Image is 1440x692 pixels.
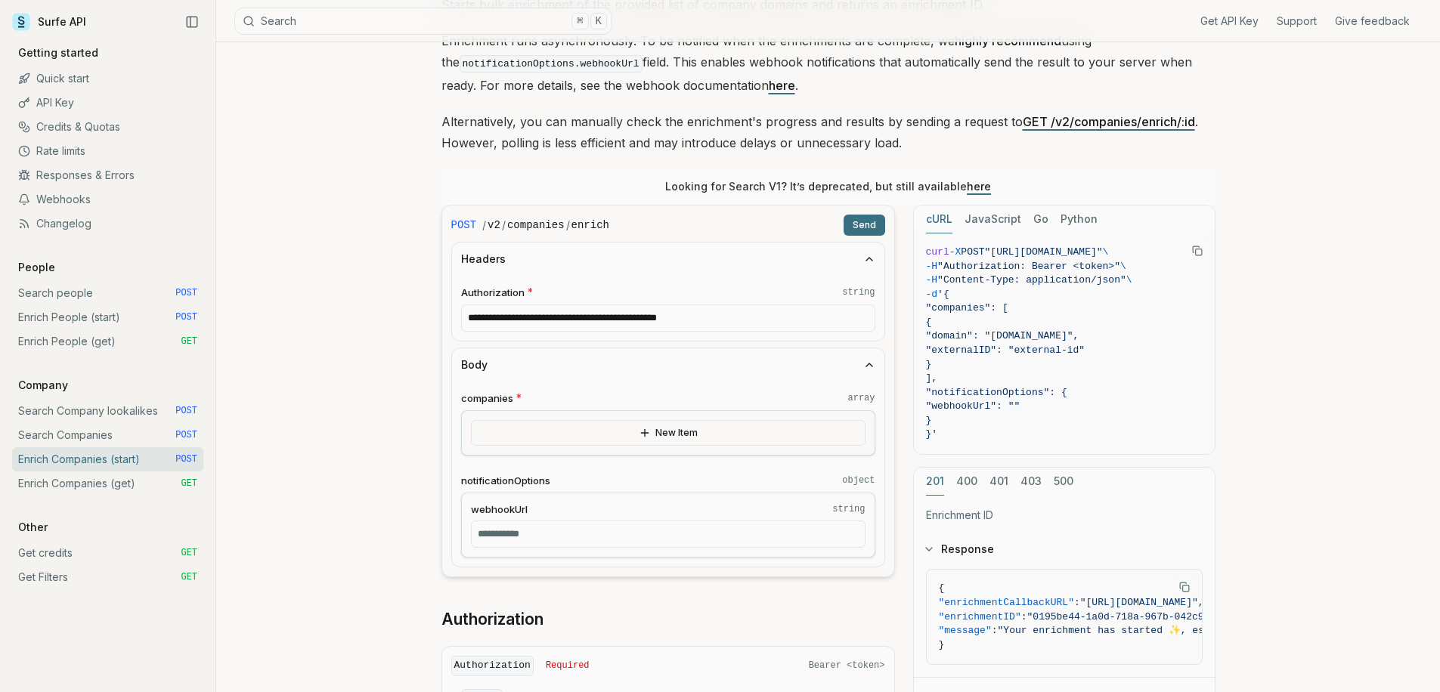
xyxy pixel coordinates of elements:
[939,611,1021,622] span: "enrichmentID"
[452,243,884,276] button: Headers
[926,428,938,440] span: }'
[926,261,938,272] span: -H
[451,218,477,233] span: POST
[12,281,203,305] a: Search people POST
[12,212,203,236] a: Changelog
[665,179,991,194] p: Looking for Search V1? It’s deprecated, but still available
[939,639,945,650] span: }
[12,187,203,212] a: Webhooks
[926,330,1079,341] span: "domain": "[DOMAIN_NAME]",
[926,359,932,370] span: }
[965,205,1021,233] button: JavaScript
[566,218,570,233] span: /
[482,218,486,233] span: /
[12,399,203,423] a: Search Company lookalikes POST
[1080,597,1198,608] span: "[URL][DOMAIN_NAME]"
[937,261,1120,272] span: "Authorization: Bearer <token>"
[1186,239,1209,262] button: Copy Text
[926,289,938,300] span: -d
[461,474,550,488] span: notificationOptions
[914,530,1215,569] button: Response
[181,11,203,33] button: Collapse Sidebar
[471,502,528,517] span: webhookUrl
[452,348,884,382] button: Body
[471,420,866,446] button: New Item
[441,609,543,630] a: Authorization
[507,218,565,233] code: companies
[12,329,203,354] a: Enrich People (get) GET
[175,405,197,417] span: POST
[12,305,203,329] a: Enrich People (start) POST
[181,477,197,490] span: GET
[967,180,991,193] a: here
[451,656,534,676] code: Authorization
[175,311,197,323] span: POST
[1200,14,1259,29] a: Get API Key
[181,571,197,583] span: GET
[12,115,203,139] a: Credits & Quotas
[12,91,203,115] a: API Key
[1020,468,1042,496] button: 403
[809,660,885,672] span: Bearer <token>
[949,246,962,258] span: -X
[1021,611,1027,622] span: :
[175,453,197,465] span: POST
[12,163,203,187] a: Responses & Errors
[1027,611,1251,622] span: "0195be44-1a0d-718a-967b-042c9d17ffd7"
[926,302,1008,314] span: "companies": [
[956,468,977,496] button: 400
[12,139,203,163] a: Rate limits
[939,597,1074,608] span: "enrichmentCallbackURL"
[1061,205,1098,233] button: Python
[1126,274,1132,286] span: \
[926,205,952,233] button: cURL
[175,429,197,441] span: POST
[441,111,1215,153] p: Alternatively, you can manually check the enrichment's progress and results by sending a request ...
[847,392,875,404] code: array
[1054,468,1073,496] button: 500
[12,471,203,496] a: Enrich Companies (get) GET
[926,400,1020,412] span: "webhookUrl": ""
[842,474,875,487] code: object
[12,45,104,60] p: Getting started
[989,468,1008,496] button: 401
[12,378,74,393] p: Company
[992,625,998,636] span: :
[1277,14,1317,29] a: Support
[12,520,54,535] p: Other
[571,218,609,233] code: enrich
[590,13,607,29] kbd: K
[926,274,938,286] span: -H
[985,246,1103,258] span: "[URL][DOMAIN_NAME]"
[12,541,203,565] a: Get credits GET
[1173,576,1196,598] button: Copy Text
[926,387,1067,398] span: "notificationOptions": {
[961,246,984,258] span: POST
[1074,597,1080,608] span: :
[546,660,590,672] span: Required
[12,565,203,589] a: Get Filters GET
[769,78,795,93] a: here
[441,30,1215,96] p: Enrichment runs asynchronously. To be notified when the enrichments are complete, we using the fi...
[12,11,86,33] a: Surfe API
[844,215,885,236] button: Send
[175,287,197,299] span: POST
[926,317,932,328] span: {
[926,468,944,496] button: 201
[502,218,506,233] span: /
[1120,261,1126,272] span: \
[12,66,203,91] a: Quick start
[832,503,865,515] code: string
[460,55,643,73] code: notificationOptions.webhookUrl
[926,246,949,258] span: curl
[1033,205,1048,233] button: Go
[998,625,1352,636] span: "Your enrichment has started ✨, estimated time: 2 seconds."
[1103,246,1109,258] span: \
[461,391,513,406] span: companies
[914,569,1215,677] div: Response
[12,423,203,447] a: Search Companies POST
[461,286,525,300] span: Authorization
[571,13,588,29] kbd: ⌘
[12,260,61,275] p: People
[12,447,203,471] a: Enrich Companies (start) POST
